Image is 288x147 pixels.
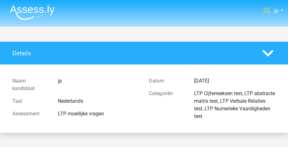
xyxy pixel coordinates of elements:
[12,50,253,57] h4: Details
[53,97,144,105] div: Nederlands
[8,77,53,92] div: Naam kandidaat
[144,77,190,85] div: Datum
[53,77,144,92] div: jp
[274,8,278,14] span: jp
[263,7,283,15] a: jp
[189,77,280,85] div: [DATE]
[53,110,144,118] div: LTP moeilijke vragen
[8,110,53,118] div: Assessment
[10,5,55,20] img: Assessly
[8,97,53,105] div: Taal
[144,90,190,120] div: Categoriën
[189,90,280,120] div: LTP Cijferreeksen test, LTP abstracte matrix test, LTP Verbale Relaties test, LTP Numerieke Vaard...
